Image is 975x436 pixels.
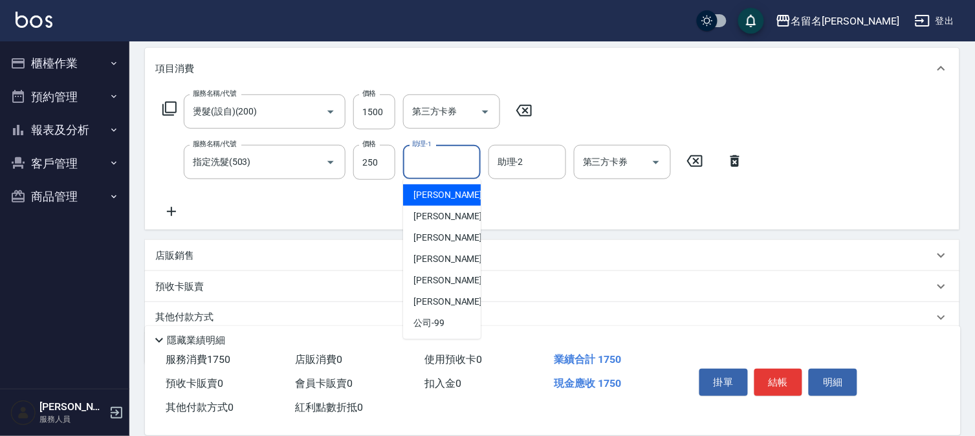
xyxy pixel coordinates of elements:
span: 紅利點數折抵 0 [295,401,363,413]
button: Open [320,152,341,173]
label: 服務名稱/代號 [193,89,236,98]
span: 現金應收 1750 [554,377,621,389]
button: 掛單 [699,369,748,396]
p: 店販銷售 [155,249,194,263]
button: 櫃檯作業 [5,47,124,80]
button: 預約管理 [5,80,124,114]
span: [PERSON_NAME] -21 [413,252,495,266]
p: 預收卡販賣 [155,280,204,294]
div: 預收卡販賣 [145,271,959,302]
span: 業績合計 1750 [554,353,621,365]
button: 客戶管理 [5,147,124,180]
h5: [PERSON_NAME] [39,400,105,413]
img: Logo [16,12,52,28]
span: 預收卡販賣 0 [166,377,223,389]
button: 結帳 [754,369,803,396]
span: 使用預收卡 0 [424,353,482,365]
span: 店販消費 0 [295,353,342,365]
div: 店販銷售 [145,240,959,271]
div: 項目消費 [145,48,959,89]
p: 服務人員 [39,413,105,425]
button: Open [320,102,341,122]
span: 其他付款方式 0 [166,401,234,413]
span: 公司 -99 [413,316,444,330]
span: [PERSON_NAME] -1 [413,188,490,202]
label: 助理-1 [412,139,432,149]
p: 隱藏業績明細 [167,334,225,347]
button: save [738,8,764,34]
div: 名留名[PERSON_NAME] [791,13,899,29]
span: 服務消費 1750 [166,353,230,365]
p: 項目消費 [155,62,194,76]
span: [PERSON_NAME] -3 [413,210,490,223]
label: 價格 [362,139,376,149]
button: Open [646,152,666,173]
span: [PERSON_NAME] -22 [413,295,495,309]
p: 其他付款方式 [155,311,220,325]
div: 其他付款方式 [145,302,959,333]
button: Open [475,102,496,122]
button: 明細 [809,369,857,396]
button: 商品管理 [5,180,124,213]
button: 登出 [910,9,959,33]
span: [PERSON_NAME] -7 [413,231,490,245]
span: 會員卡販賣 0 [295,377,353,389]
img: Person [10,400,36,426]
label: 價格 [362,89,376,98]
span: 扣入金 0 [424,377,461,389]
button: 名留名[PERSON_NAME] [771,8,904,34]
button: 報表及分析 [5,113,124,147]
label: 服務名稱/代號 [193,139,236,149]
span: [PERSON_NAME] -22 [413,274,495,287]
